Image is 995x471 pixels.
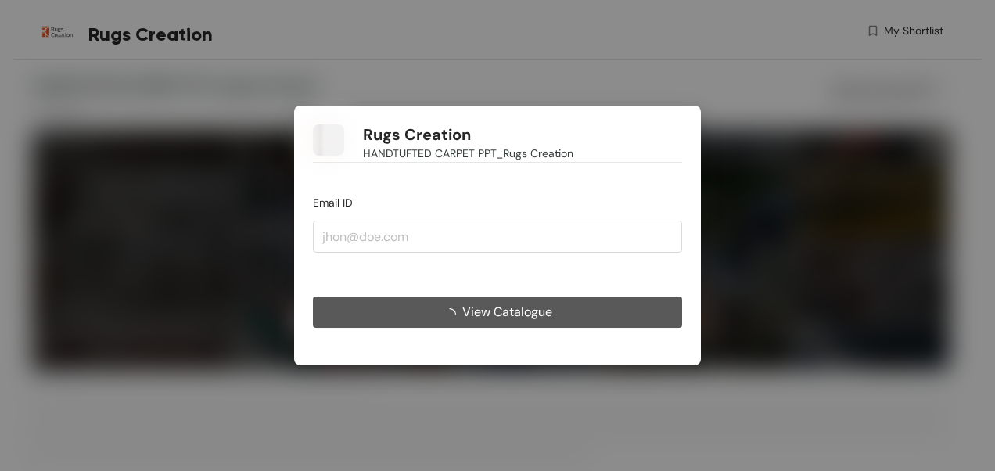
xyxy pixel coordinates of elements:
input: jhon@doe.com [313,221,682,252]
h1: Rugs Creation [363,125,471,145]
img: Buyer Portal [313,124,344,156]
span: View Catalogue [462,302,552,322]
span: Email ID [313,196,353,210]
span: loading [444,308,462,321]
button: View Catalogue [313,297,682,328]
span: HANDTUFTED CARPET PPT_Rugs Creation [363,145,573,162]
